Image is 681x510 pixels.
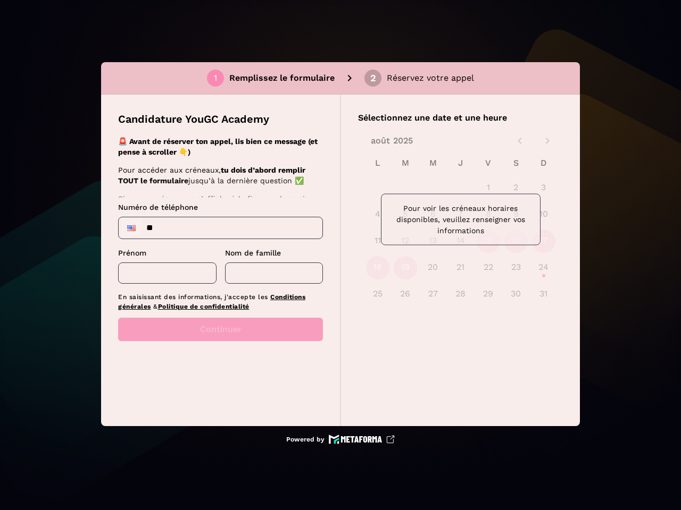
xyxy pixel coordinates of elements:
[387,72,474,84] p: Réservez votre appel
[118,292,323,311] p: En saisissant des informations, j'accepte les
[153,303,158,310] span: &
[158,303,250,310] a: Politique de confidentialité
[229,72,335,84] p: Remplissez le formulaire
[118,165,320,186] p: Pour accéder aux créneaux, jusqu’à la dernière question ✅
[121,219,142,236] div: United States: + 1
[358,112,563,124] p: Sélectionnez une date et une heure
[214,73,217,83] div: 1
[118,112,269,126] p: Candidature YouGC Academy
[390,202,531,236] p: Pour voir les créneaux horaires disponibles, veuillez renseigner vos informations
[118,137,318,156] strong: 🚨 Avant de réserver ton appel, lis bien ce message (et pense à scroller 👇)
[118,249,146,257] span: Prénom
[225,249,281,257] span: Nom de famille
[118,193,320,215] p: Si aucun créneau ne s’affiche à la fin, pas de panique :
[118,166,305,185] strong: tu dois d’abord remplir TOUT le formulaire
[118,203,198,211] span: Numéro de téléphone
[286,435,325,444] p: Powered by
[118,293,305,310] a: Conditions générales
[286,435,395,444] a: Powered by
[370,73,376,83] div: 2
